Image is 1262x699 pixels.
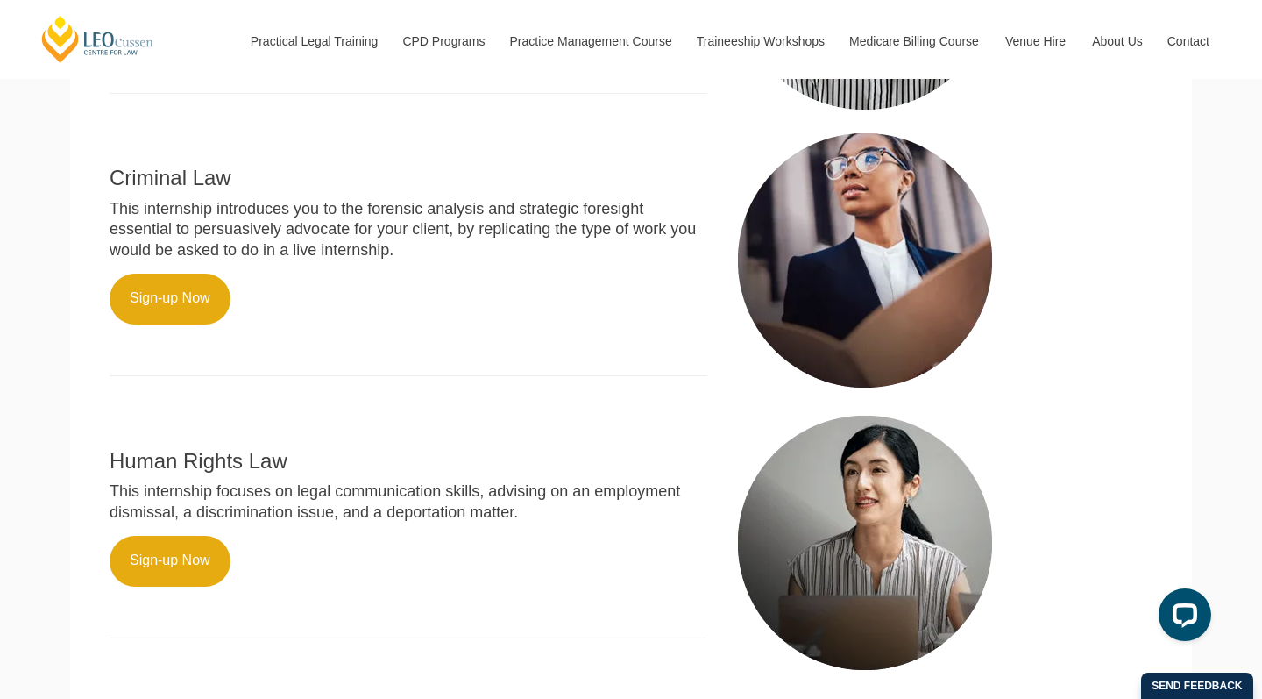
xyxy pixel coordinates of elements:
a: Contact [1154,4,1223,79]
h2: Criminal Law [110,167,707,189]
iframe: LiveChat chat widget [1145,581,1218,655]
a: Venue Hire [992,4,1079,79]
a: [PERSON_NAME] Centre for Law [39,14,156,64]
a: Traineeship Workshops [684,4,836,79]
a: CPD Programs [389,4,496,79]
a: About Us [1079,4,1154,79]
p: This internship introduces you to the forensic analysis and strategic foresight essential to pers... [110,199,707,260]
h2: Human Rights Law [110,450,707,473]
a: Practical Legal Training [238,4,390,79]
a: Medicare Billing Course [836,4,992,79]
a: Practice Management Course [497,4,684,79]
p: This internship focuses on legal communication skills, advising on an employment dismissal, a dis... [110,481,707,523]
a: Sign-up Now [110,274,230,325]
a: Sign-up Now [110,536,230,587]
